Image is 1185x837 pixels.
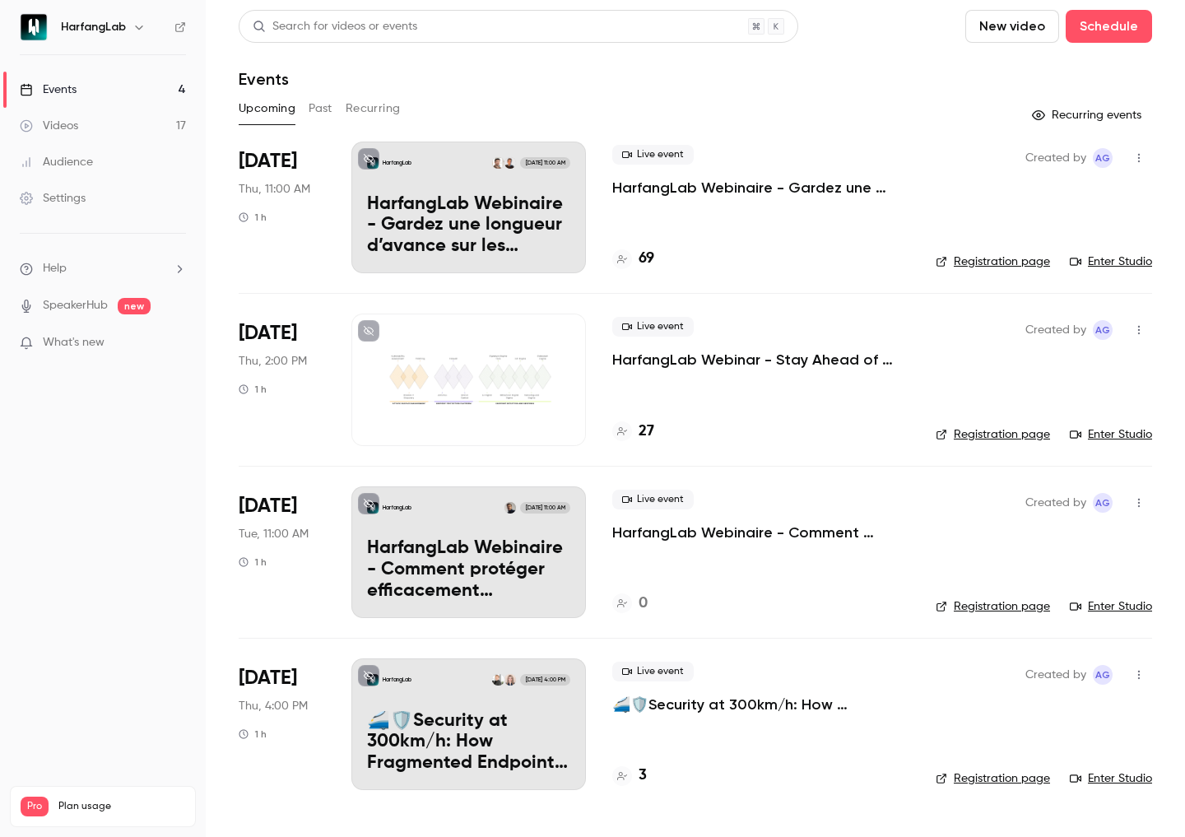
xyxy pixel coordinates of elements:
p: HarfangLab Webinaire - Comment protéger efficacement l’enseignement supérieur contre les cyberatt... [367,538,570,602]
span: [DATE] 11:00 AM [520,502,569,514]
span: Created by [1025,493,1086,513]
p: HarfangLab Webinaire - Gardez une longueur d’avance sur les menaces avec HarfangLab Scout [367,194,570,258]
h4: 3 [639,765,647,787]
div: 1 h [239,383,267,396]
span: AG [1095,148,1110,168]
div: Oct 21 Tue, 11:00 AM (Europe/Paris) [239,486,325,618]
a: HarfangLab Webinaire - Comment protéger efficacement l’enseignement supérieur contre les cyberatt... [612,523,909,542]
span: Help [43,260,67,277]
span: Live event [612,317,694,337]
span: AG [1095,320,1110,340]
span: Created by [1025,320,1086,340]
span: Alexandre Gestat [1093,320,1113,340]
a: 0 [612,593,648,615]
a: Enter Studio [1070,598,1152,615]
span: Thu, 4:00 PM [239,698,308,714]
p: HarfangLab [383,504,411,512]
h4: 0 [639,593,648,615]
a: Enter Studio [1070,426,1152,443]
a: HarfangLab Webinar - Stay Ahead of Threats with HarfangLab Scout [612,350,909,370]
div: 1 h [239,728,267,741]
span: Created by [1025,665,1086,685]
span: Created by [1025,148,1086,168]
span: Plan usage [58,800,185,813]
span: What's new [43,334,105,351]
button: Recurring events [1025,102,1152,128]
a: HarfangLab Webinaire - Gardez une longueur d’avance sur les menaces avec HarfangLab Scout [612,178,909,198]
span: Live event [612,490,694,509]
a: Enter Studio [1070,253,1152,270]
button: Upcoming [239,95,295,122]
a: Registration page [936,426,1050,443]
p: 🚄🛡️Security at 300km/h: How Fragmented Endpoint Strategies Derail Attack Surface Management ? [367,711,570,774]
span: [DATE] [239,493,297,519]
a: Registration page [936,770,1050,787]
span: Thu, 2:00 PM [239,353,307,370]
span: AG [1095,493,1110,513]
a: 🚄🛡️Security at 300km/h: How Fragmented Endpoint Strategies Derail Attack Surface Management ?Harf... [351,658,586,790]
div: 1 h [239,556,267,569]
h4: 69 [639,248,654,270]
div: Audience [20,154,93,170]
button: Schedule [1066,10,1152,43]
div: 1 h [239,211,267,224]
div: Oct 9 Thu, 11:00 AM (Europe/Paris) [239,142,325,273]
span: new [118,298,151,314]
div: Settings [20,190,86,207]
div: Oct 9 Thu, 2:00 PM (Europe/Paris) [239,314,325,445]
span: [DATE] [239,148,297,174]
div: Events [20,81,77,98]
img: Florian Le Roux [504,502,516,514]
p: HarfangLab [383,159,411,167]
a: HarfangLab Webinaire - Comment protéger efficacement l’enseignement supérieur contre les cyberatt... [351,486,586,618]
a: 🚄🛡️Security at 300km/h: How Fragmented Endpoint Strategies Derail Attack Surface Management ? [612,695,909,714]
div: Videos [20,118,78,134]
img: Alexandre Gestat [504,157,516,169]
a: 3 [612,765,647,787]
a: Registration page [936,598,1050,615]
img: Allie Mellen [504,674,516,686]
img: HarfangLab [21,14,47,40]
li: help-dropdown-opener [20,260,186,277]
button: Past [309,95,332,122]
span: AG [1095,665,1110,685]
img: Guillaume Ruty [492,157,504,169]
span: [DATE] 11:00 AM [520,157,569,169]
span: [DATE] [239,320,297,346]
span: Live event [612,145,694,165]
a: Enter Studio [1070,770,1152,787]
img: Anouck Teiller [492,674,504,686]
h4: 27 [639,421,654,443]
h6: HarfangLab [61,19,126,35]
span: [DATE] 4:00 PM [520,674,569,686]
span: Pro [21,797,49,816]
p: HarfangLab [383,676,411,684]
div: Search for videos or events [253,18,417,35]
span: Alexandre Gestat [1093,665,1113,685]
span: Alexandre Gestat [1093,493,1113,513]
a: 27 [612,421,654,443]
h1: Events [239,69,289,89]
a: Registration page [936,253,1050,270]
span: Alexandre Gestat [1093,148,1113,168]
a: 69 [612,248,654,270]
span: Live event [612,662,694,681]
a: HarfangLab Webinaire - Gardez une longueur d’avance sur les menaces avec HarfangLab ScoutHarfangL... [351,142,586,273]
iframe: Noticeable Trigger [166,336,186,351]
button: New video [965,10,1059,43]
span: Tue, 11:00 AM [239,526,309,542]
a: SpeakerHub [43,297,108,314]
span: Thu, 11:00 AM [239,181,310,198]
div: Nov 13 Thu, 4:00 PM (Europe/Paris) [239,658,325,790]
span: [DATE] [239,665,297,691]
button: Recurring [346,95,401,122]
